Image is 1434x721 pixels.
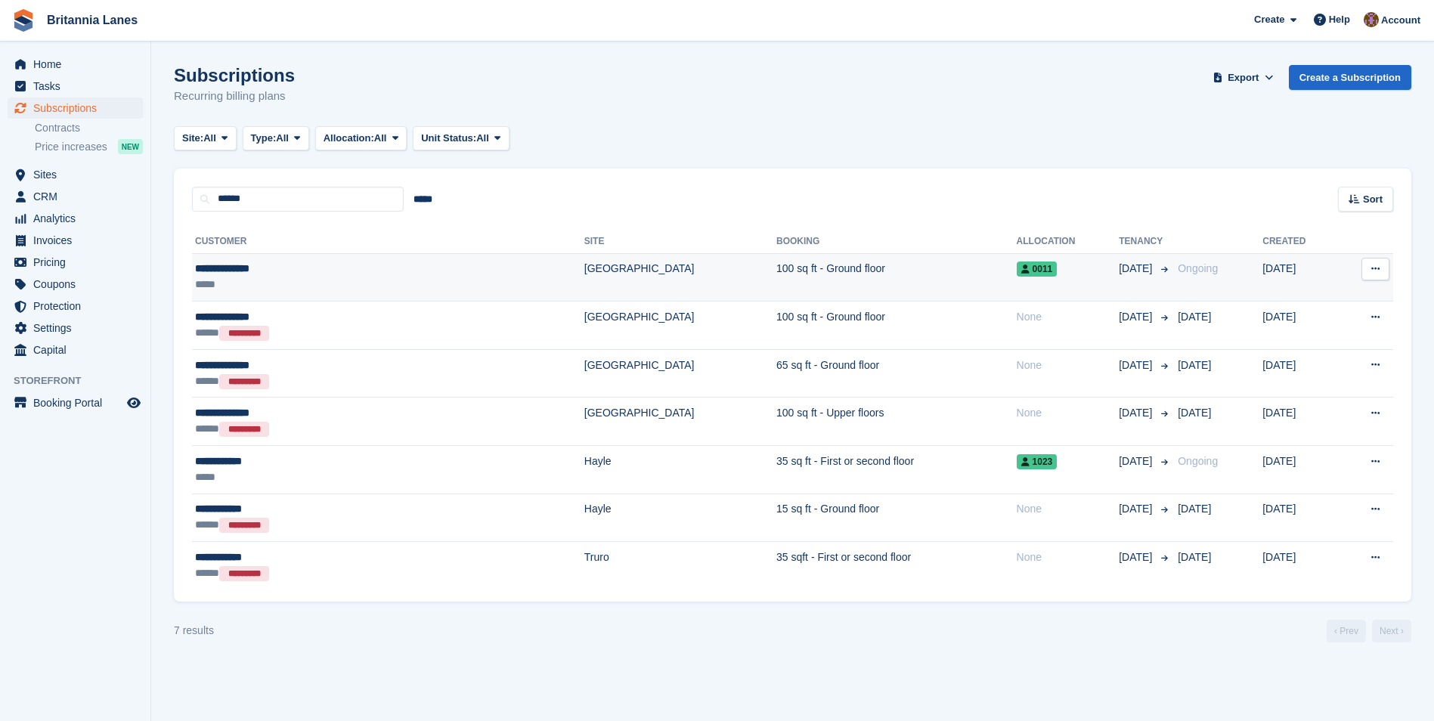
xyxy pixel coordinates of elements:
[33,186,124,207] span: CRM
[174,623,214,639] div: 7 results
[8,392,143,413] a: menu
[776,230,1017,254] th: Booking
[1262,230,1338,254] th: Created
[1017,501,1120,517] div: None
[35,138,143,155] a: Price increases NEW
[1017,261,1058,277] span: 0011
[1119,501,1155,517] span: [DATE]
[33,392,124,413] span: Booking Portal
[1262,542,1338,589] td: [DATE]
[8,54,143,75] a: menu
[33,230,124,251] span: Invoices
[1228,70,1259,85] span: Export
[8,339,143,360] a: menu
[12,9,35,32] img: stora-icon-8386f47178a22dfd0bd8f6a31ec36ba5ce8667c1dd55bd0f319d3a0aa187defe.svg
[776,349,1017,398] td: 65 sq ft - Ground floor
[1178,551,1211,563] span: [DATE]
[251,131,277,146] span: Type:
[33,339,124,360] span: Capital
[1178,359,1211,371] span: [DATE]
[8,252,143,273] a: menu
[584,302,776,350] td: [GEOGRAPHIC_DATA]
[1381,13,1420,28] span: Account
[1119,309,1155,325] span: [DATE]
[33,54,124,75] span: Home
[1262,253,1338,302] td: [DATE]
[118,139,143,154] div: NEW
[33,97,124,119] span: Subscriptions
[41,8,144,32] a: Britannia Lanes
[14,373,150,388] span: Storefront
[776,398,1017,446] td: 100 sq ft - Upper floors
[1017,357,1120,373] div: None
[1327,620,1366,642] a: Previous
[776,446,1017,494] td: 35 sq ft - First or second floor
[1324,620,1414,642] nav: Page
[1119,453,1155,469] span: [DATE]
[1017,454,1058,469] span: 1023
[125,394,143,412] a: Preview store
[1262,446,1338,494] td: [DATE]
[584,349,776,398] td: [GEOGRAPHIC_DATA]
[1017,230,1120,254] th: Allocation
[8,76,143,97] a: menu
[174,126,237,151] button: Site: All
[8,230,143,251] a: menu
[1119,549,1155,565] span: [DATE]
[33,296,124,317] span: Protection
[8,208,143,229] a: menu
[8,97,143,119] a: menu
[421,131,476,146] span: Unit Status:
[1329,12,1350,27] span: Help
[192,230,584,254] th: Customer
[1210,65,1277,90] button: Export
[35,140,107,154] span: Price increases
[8,274,143,295] a: menu
[1254,12,1284,27] span: Create
[584,446,776,494] td: Hayle
[276,131,289,146] span: All
[1364,12,1379,27] img: Andy Collier
[1178,262,1218,274] span: Ongoing
[1178,407,1211,419] span: [DATE]
[1289,65,1411,90] a: Create a Subscription
[584,253,776,302] td: [GEOGRAPHIC_DATA]
[1017,549,1120,565] div: None
[33,208,124,229] span: Analytics
[8,317,143,339] a: menu
[1262,494,1338,542] td: [DATE]
[776,494,1017,542] td: 15 sq ft - Ground floor
[1178,455,1218,467] span: Ongoing
[174,88,295,105] p: Recurring billing plans
[776,302,1017,350] td: 100 sq ft - Ground floor
[1262,398,1338,446] td: [DATE]
[584,494,776,542] td: Hayle
[584,542,776,589] td: Truro
[203,131,216,146] span: All
[1119,405,1155,421] span: [DATE]
[33,164,124,185] span: Sites
[174,65,295,85] h1: Subscriptions
[8,164,143,185] a: menu
[1119,357,1155,373] span: [DATE]
[324,131,374,146] span: Allocation:
[1262,302,1338,350] td: [DATE]
[1363,192,1383,207] span: Sort
[1119,261,1155,277] span: [DATE]
[35,121,143,135] a: Contracts
[374,131,387,146] span: All
[8,186,143,207] a: menu
[1262,349,1338,398] td: [DATE]
[33,252,124,273] span: Pricing
[476,131,489,146] span: All
[8,296,143,317] a: menu
[584,398,776,446] td: [GEOGRAPHIC_DATA]
[584,230,776,254] th: Site
[1119,230,1172,254] th: Tenancy
[1017,309,1120,325] div: None
[776,253,1017,302] td: 100 sq ft - Ground floor
[182,131,203,146] span: Site:
[1372,620,1411,642] a: Next
[33,317,124,339] span: Settings
[1178,503,1211,515] span: [DATE]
